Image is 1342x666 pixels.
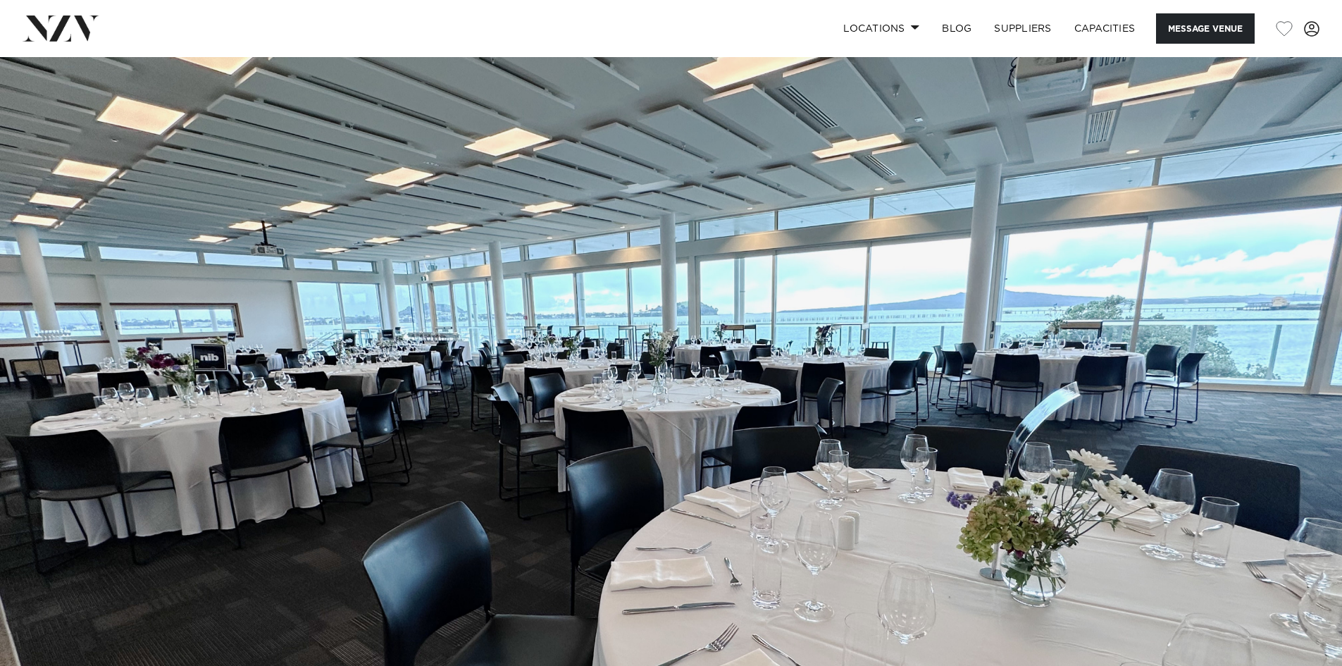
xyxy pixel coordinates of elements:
[983,13,1062,44] a: SUPPLIERS
[1156,13,1255,44] button: Message Venue
[832,13,931,44] a: Locations
[23,16,99,41] img: nzv-logo.png
[931,13,983,44] a: BLOG
[1063,13,1147,44] a: Capacities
